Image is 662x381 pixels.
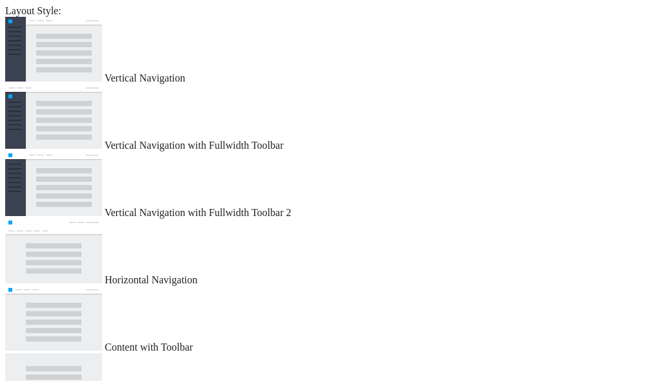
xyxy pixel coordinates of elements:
img: content-with-toolbar.jpg [5,286,102,351]
img: vertical-nav.jpg [5,17,102,82]
img: vertical-nav-with-full-toolbar.jpg [5,84,102,149]
md-radio-button: Vertical Navigation [5,17,657,84]
span: Horizontal Navigation [105,274,198,285]
md-radio-button: Horizontal Navigation [5,219,657,286]
md-radio-button: Vertical Navigation with Fullwidth Toolbar [5,84,657,151]
img: vertical-nav-with-full-toolbar-2.jpg [5,151,102,216]
md-radio-button: Vertical Navigation with Fullwidth Toolbar 2 [5,151,657,219]
span: Vertical Navigation with Fullwidth Toolbar 2 [105,207,292,218]
div: Layout Style: [5,5,657,17]
img: horizontal-nav.jpg [5,219,102,283]
span: Vertical Navigation [105,72,186,83]
span: Content with Toolbar [105,342,193,353]
span: Vertical Navigation with Fullwidth Toolbar [105,140,284,151]
md-radio-button: Content with Toolbar [5,286,657,353]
